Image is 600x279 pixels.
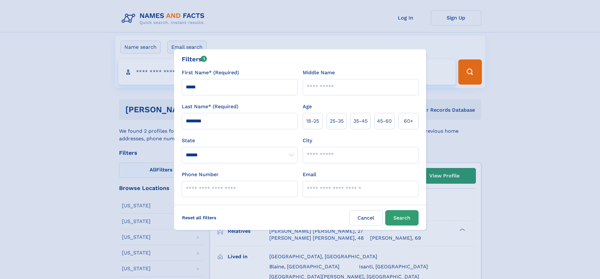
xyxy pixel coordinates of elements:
[182,54,207,64] div: Filters
[353,117,368,125] span: 35‑45
[330,117,344,125] span: 25‑35
[178,210,220,225] label: Reset all filters
[303,69,335,76] label: Middle Name
[385,210,419,226] button: Search
[182,171,219,178] label: Phone Number
[306,117,319,125] span: 18‑25
[182,137,298,144] label: State
[349,210,383,226] label: Cancel
[303,171,316,178] label: Email
[404,117,413,125] span: 60+
[182,69,239,76] label: First Name* (Required)
[377,117,392,125] span: 45‑60
[182,103,238,110] label: Last Name* (Required)
[303,103,312,110] label: Age
[303,137,312,144] label: City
